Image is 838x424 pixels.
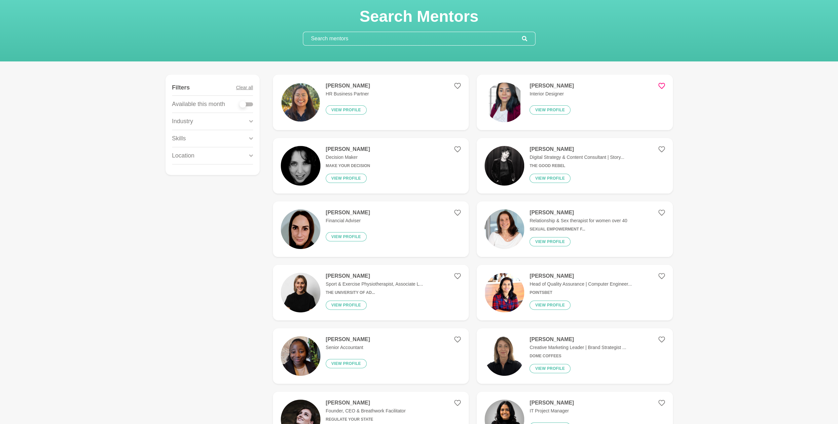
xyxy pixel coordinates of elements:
[281,273,320,312] img: 523c368aa158c4209afe732df04685bb05a795a5-1125x1128.jpg
[485,273,524,312] img: 59f335efb65c6b3f8f0c6c54719329a70c1332df-242x243.png
[529,227,627,232] h6: Sexual Empowerment f...
[273,265,469,320] a: [PERSON_NAME]Sport & Exercise Physiotherapist, Associate L...The University of Ad...View profile
[326,154,370,161] p: Decision Maker
[477,201,673,257] a: [PERSON_NAME]Relationship & Sex therapist for women over 40Sexual Empowerment f...View profile
[485,209,524,249] img: d6e4e6fb47c6b0833f5b2b80120bcf2f287bc3aa-2570x2447.jpg
[485,336,524,376] img: 675efa3b2e966e5c68b6c0b6a55f808c2d9d66a7-1333x2000.png
[326,83,370,89] h4: [PERSON_NAME]
[326,336,370,343] h4: [PERSON_NAME]
[172,84,190,91] h4: Filters
[529,105,570,115] button: View profile
[326,290,423,295] h6: The University of Ad...
[172,151,195,160] p: Location
[281,209,320,249] img: 2462cd17f0db61ae0eaf7f297afa55aeb6b07152-1255x1348.jpg
[529,364,570,373] button: View profile
[273,75,469,130] a: [PERSON_NAME]HR Business PartnerView profile
[273,138,469,194] a: [PERSON_NAME]Decision MakerMake Your DecisionView profile
[529,163,624,168] h6: The Good Rebel
[273,201,469,257] a: [PERSON_NAME]Financial AdviserView profile
[529,237,570,246] button: View profile
[236,80,253,95] button: Clear all
[326,417,406,422] h6: Regulate Your State
[529,83,574,89] h4: [PERSON_NAME]
[529,209,627,216] h4: [PERSON_NAME]
[172,100,225,109] p: Available this month
[529,146,624,153] h4: [PERSON_NAME]
[529,154,624,161] p: Digital Strategy & Content Consultant | Story...
[326,273,423,279] h4: [PERSON_NAME]
[477,265,673,320] a: [PERSON_NAME]Head of Quality Assurance | Computer Engineer...PointsBetView profile
[326,344,370,351] p: Senior Accountant
[529,300,570,310] button: View profile
[326,217,370,224] p: Financial Adviser
[529,336,626,343] h4: [PERSON_NAME]
[172,117,193,126] p: Industry
[477,75,673,130] a: [PERSON_NAME]Interior DesignerView profile
[326,90,370,97] p: HR Business Partner
[281,146,320,186] img: 443bca476f7facefe296c2c6ab68eb81e300ea47-400x400.jpg
[281,336,320,376] img: 54410d91cae438123b608ef54d3da42d18b8f0e6-2316x3088.jpg
[303,32,522,45] input: Search mentors
[477,328,673,384] a: [PERSON_NAME]Creative Marketing Leader | Brand Strategist ...Dome CoffeesView profile
[281,83,320,122] img: 231d6636be52241877ec7df6b9df3e537ea7a8ca-1080x1080.png
[529,281,632,288] p: Head of Quality Assurance | Computer Engineer...
[529,400,574,406] h4: [PERSON_NAME]
[326,209,370,216] h4: [PERSON_NAME]
[529,290,632,295] h6: PointsBet
[326,407,406,414] p: Founder, CEO & Breathwork Facilitator
[326,281,423,288] p: Sport & Exercise Physiotherapist, Associate L...
[529,90,574,97] p: Interior Designer
[529,344,626,351] p: Creative Marketing Leader | Brand Strategist ...
[529,407,574,414] p: IT Project Manager
[326,174,367,183] button: View profile
[529,174,570,183] button: View profile
[477,138,673,194] a: [PERSON_NAME]Digital Strategy & Content Consultant | Story...The Good RebelView profile
[529,217,627,224] p: Relationship & Sex therapist for women over 40
[529,273,632,279] h4: [PERSON_NAME]
[326,400,406,406] h4: [PERSON_NAME]
[303,7,535,26] h1: Search Mentors
[326,359,367,368] button: View profile
[326,146,370,153] h4: [PERSON_NAME]
[529,354,626,359] h6: Dome Coffees
[485,83,524,122] img: 672c9e0f5c28f94a877040268cd8e7ac1f2c7f14-1080x1350.png
[326,163,370,168] h6: Make Your Decision
[326,105,367,115] button: View profile
[172,134,186,143] p: Skills
[485,146,524,186] img: 1044fa7e6122d2a8171cf257dcb819e56f039831-1170x656.jpg
[326,300,367,310] button: View profile
[273,328,469,384] a: [PERSON_NAME]Senior AccountantView profile
[326,232,367,241] button: View profile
